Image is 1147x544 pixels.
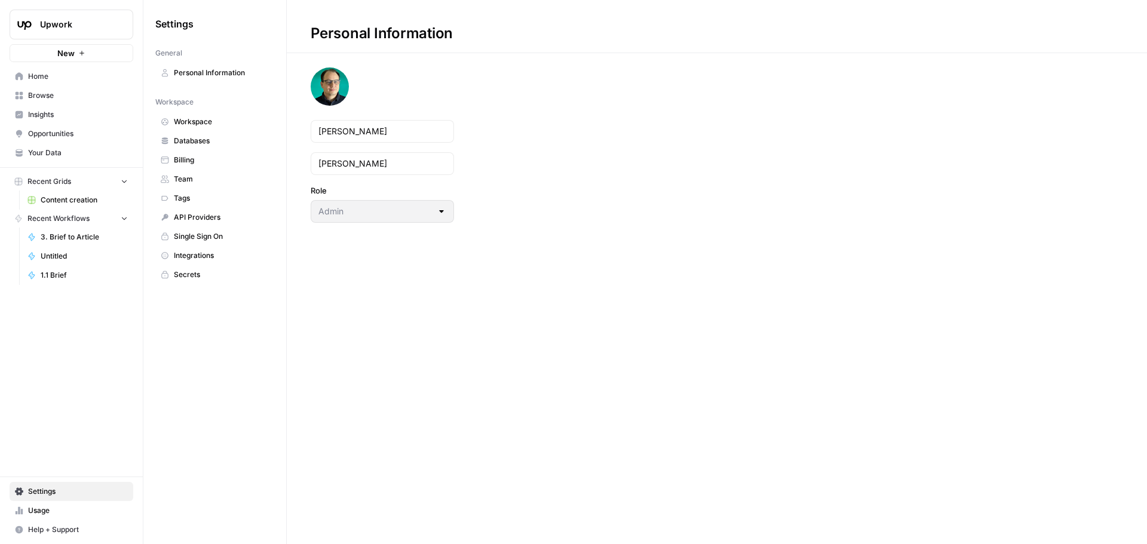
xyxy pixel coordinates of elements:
[22,266,133,285] a: 1.1 Brief
[10,520,133,539] button: Help + Support
[174,67,269,78] span: Personal Information
[57,47,75,59] span: New
[10,44,133,62] button: New
[22,190,133,210] a: Content creation
[174,116,269,127] span: Workspace
[28,90,128,101] span: Browse
[10,67,133,86] a: Home
[41,270,128,281] span: 1.1 Brief
[28,505,128,516] span: Usage
[28,147,128,158] span: Your Data
[28,109,128,120] span: Insights
[155,189,274,208] a: Tags
[155,48,182,59] span: General
[174,136,269,146] span: Databases
[28,71,128,82] span: Home
[41,195,128,205] span: Content creation
[41,251,128,262] span: Untitled
[155,150,274,170] a: Billing
[155,112,274,131] a: Workspace
[155,246,274,265] a: Integrations
[155,170,274,189] a: Team
[22,247,133,266] a: Untitled
[10,105,133,124] a: Insights
[28,486,128,497] span: Settings
[28,128,128,139] span: Opportunities
[155,227,274,246] a: Single Sign On
[287,24,477,43] div: Personal Information
[174,212,269,223] span: API Providers
[27,213,90,224] span: Recent Workflows
[155,97,194,107] span: Workspace
[22,228,133,247] a: 3. Brief to Article
[14,14,35,35] img: Upwork Logo
[10,482,133,501] a: Settings
[10,124,133,143] a: Opportunities
[10,10,133,39] button: Workspace: Upwork
[155,63,274,82] a: Personal Information
[155,17,194,31] span: Settings
[28,524,128,535] span: Help + Support
[174,269,269,280] span: Secrets
[10,143,133,162] a: Your Data
[10,86,133,105] a: Browse
[41,232,128,242] span: 3. Brief to Article
[40,19,112,30] span: Upwork
[10,501,133,520] a: Usage
[174,155,269,165] span: Billing
[311,67,349,106] img: avatar
[155,208,274,227] a: API Providers
[174,193,269,204] span: Tags
[155,131,274,150] a: Databases
[155,265,274,284] a: Secrets
[27,176,71,187] span: Recent Grids
[10,210,133,228] button: Recent Workflows
[10,173,133,190] button: Recent Grids
[174,250,269,261] span: Integrations
[174,174,269,185] span: Team
[174,231,269,242] span: Single Sign On
[311,185,454,196] label: Role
